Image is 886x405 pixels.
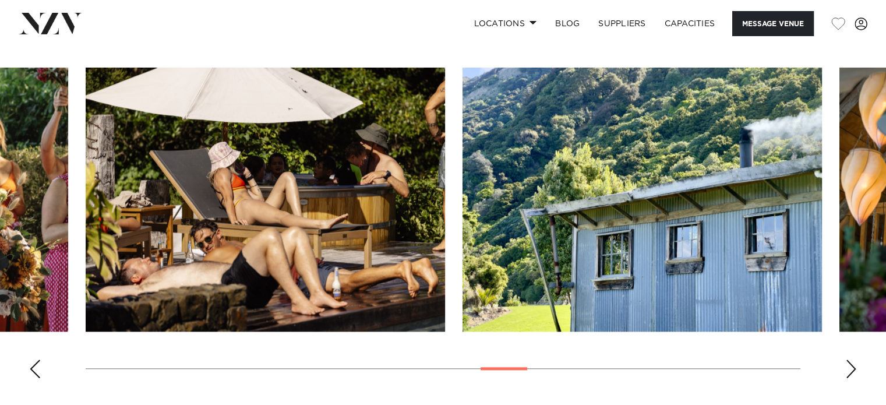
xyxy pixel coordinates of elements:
[86,68,445,332] swiper-slide: 17 / 29
[589,11,655,36] a: SUPPLIERS
[655,11,725,36] a: Capacities
[463,68,822,332] swiper-slide: 18 / 29
[464,11,546,36] a: Locations
[19,13,82,34] img: nzv-logo.png
[732,11,814,36] button: Message Venue
[546,11,589,36] a: BLOG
